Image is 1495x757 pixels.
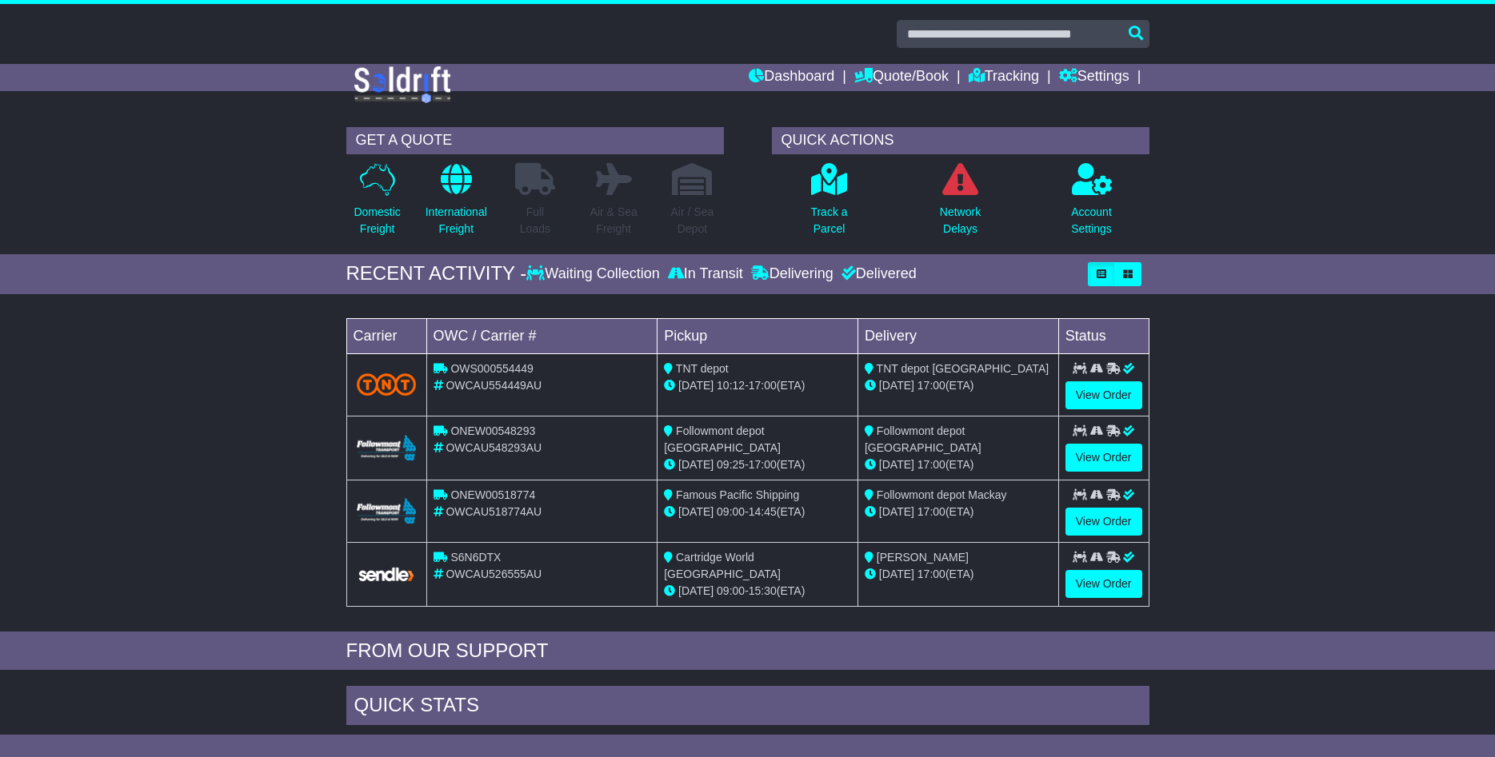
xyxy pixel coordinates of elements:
[877,362,1049,375] span: TNT depot [GEOGRAPHIC_DATA]
[357,435,417,461] img: Followmont_Transport.png
[446,379,542,392] span: OWCAU554449AU
[515,204,555,237] p: Full Loads
[446,505,542,518] span: OWCAU518774AU
[717,458,745,471] span: 09:25
[865,456,1052,473] div: (ETA)
[1065,570,1142,598] a: View Order
[1059,64,1129,91] a: Settings
[526,265,663,283] div: Waiting Collection
[664,504,851,520] div: - (ETA)
[671,204,714,237] p: Air / Sea Depot
[865,566,1052,583] div: (ETA)
[450,424,535,437] span: ONEW00548293
[1070,162,1113,246] a: AccountSettings
[446,568,542,580] span: OWCAU526555AU
[426,318,658,353] td: OWC / Carrier #
[426,204,487,237] p: International Freight
[450,488,535,501] span: ONEW00518774
[664,583,851,600] div: - (ETA)
[854,64,949,91] a: Quote/Book
[346,262,527,285] div: RECENT ACTIVITY -
[346,639,1149,663] div: FROM OUR SUPPORT
[749,505,777,518] span: 14:45
[676,488,799,501] span: Famous Pacific Shipping
[917,458,945,471] span: 17:00
[664,456,851,473] div: - (ETA)
[877,488,1007,501] span: Followmont depot Mackay
[346,686,1149,729] div: Quick Stats
[877,551,969,564] span: [PERSON_NAME]
[717,584,745,597] span: 09:00
[865,504,1052,520] div: (ETA)
[940,204,981,237] p: Network Delays
[939,162,981,246] a: NetworkDelays
[357,498,417,524] img: Followmont_Transport.png
[810,204,847,237] p: Track a Parcel
[450,362,534,375] span: OWS000554449
[879,458,914,471] span: [DATE]
[749,458,777,471] span: 17:00
[664,551,781,580] span: Cartridge World [GEOGRAPHIC_DATA]
[837,265,917,283] div: Delivered
[425,162,488,246] a: InternationalFreight
[809,162,848,246] a: Track aParcel
[749,379,777,392] span: 17:00
[678,379,714,392] span: [DATE]
[879,505,914,518] span: [DATE]
[354,204,400,237] p: Domestic Freight
[865,377,1052,394] div: (ETA)
[749,64,834,91] a: Dashboard
[917,505,945,518] span: 17:00
[1065,444,1142,472] a: View Order
[658,318,858,353] td: Pickup
[676,362,729,375] span: TNT depot
[357,373,417,395] img: TNT_Domestic.png
[879,568,914,580] span: [DATE]
[717,379,745,392] span: 10:12
[664,377,851,394] div: - (ETA)
[346,318,426,353] td: Carrier
[1071,204,1112,237] p: Account Settings
[678,584,714,597] span: [DATE]
[357,566,417,583] img: GetCarrierServiceLogo
[857,318,1058,353] td: Delivery
[917,379,945,392] span: 17:00
[664,424,781,454] span: Followmont depot [GEOGRAPHIC_DATA]
[1058,318,1149,353] td: Status
[717,505,745,518] span: 09:00
[917,568,945,580] span: 17:00
[678,458,714,471] span: [DATE]
[1065,381,1142,409] a: View Order
[749,584,777,597] span: 15:30
[969,64,1039,91] a: Tracking
[747,265,837,283] div: Delivering
[772,127,1149,154] div: QUICK ACTIONS
[346,127,724,154] div: GET A QUOTE
[590,204,638,237] p: Air & Sea Freight
[678,505,714,518] span: [DATE]
[1065,508,1142,536] a: View Order
[879,379,914,392] span: [DATE]
[446,441,542,454] span: OWCAU548293AU
[664,265,747,283] div: In Transit
[865,424,981,454] span: Followmont depot [GEOGRAPHIC_DATA]
[450,551,501,564] span: S6N6DTX
[353,162,401,246] a: DomesticFreight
